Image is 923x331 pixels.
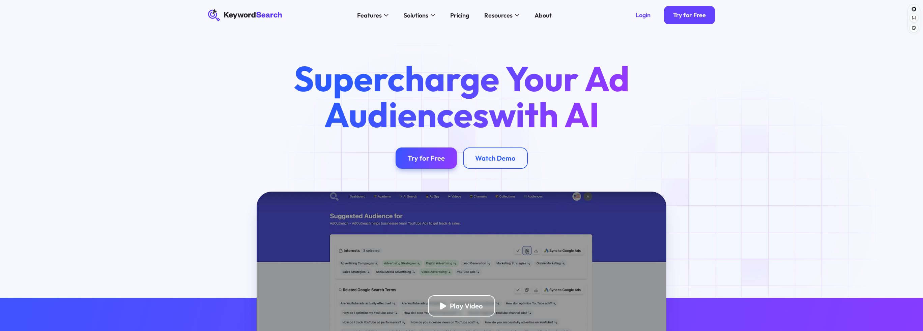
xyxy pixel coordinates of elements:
[484,11,513,20] div: Resources
[357,11,382,20] div: Features
[450,302,483,310] div: Play Video
[408,154,445,162] div: Try for Free
[535,11,552,20] div: About
[664,6,715,24] a: Try for Free
[636,11,651,19] div: Login
[446,9,474,21] a: Pricing
[475,154,516,162] div: Watch Demo
[627,6,660,24] a: Login
[530,9,556,21] a: About
[396,147,457,169] a: Try for Free
[673,11,706,19] div: Try for Free
[280,61,644,132] h1: Supercharge Your Ad Audiences
[450,11,469,20] div: Pricing
[489,92,599,136] span: with AI
[404,11,428,20] div: Solutions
